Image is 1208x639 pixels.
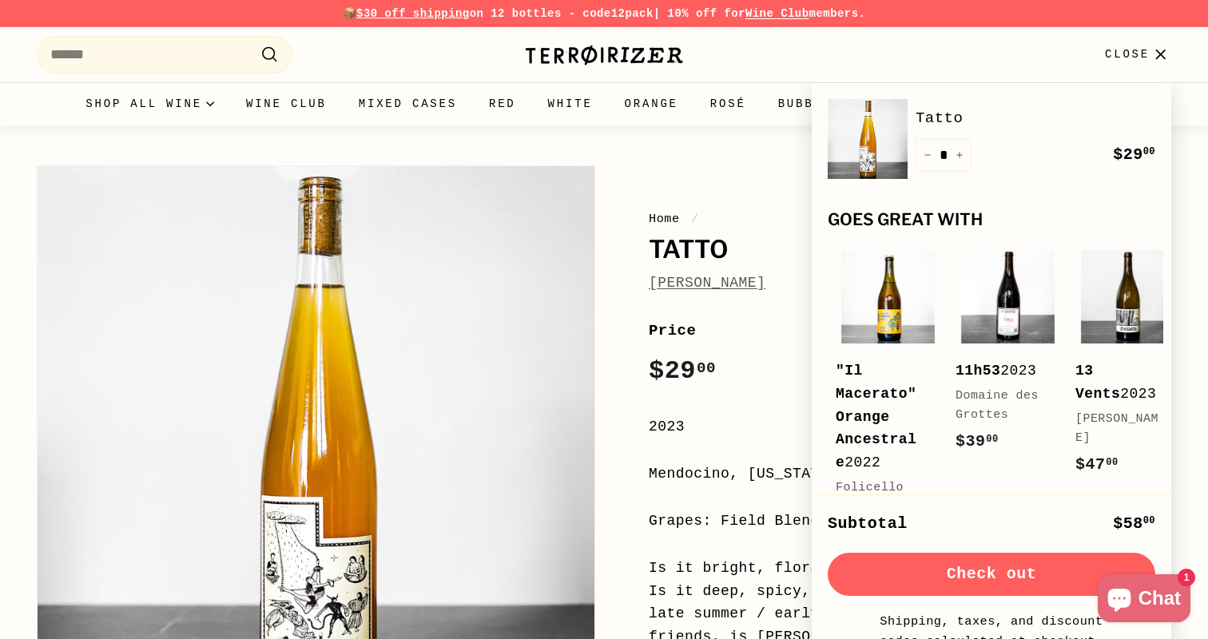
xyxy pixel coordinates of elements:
[956,363,1000,379] b: 11h53
[473,82,532,125] a: Red
[609,82,694,125] a: Orange
[649,510,1171,533] div: Grapes: Field Blend
[762,82,856,125] a: Bubbles
[649,236,1171,264] h1: Tatto
[649,319,1171,343] label: Price
[1075,359,1163,406] div: 2023
[956,387,1043,425] div: Domaine des Grottes
[694,82,762,125] a: Rosé
[828,211,1155,229] div: Goes great with
[697,359,716,377] sup: 00
[230,82,343,125] a: Wine Club
[1075,245,1179,494] a: 13 Vents2023[PERSON_NAME]
[956,245,1059,470] a: 11h532023Domaine des Grottes
[611,7,654,20] strong: 12pack
[649,212,680,226] a: Home
[828,553,1155,596] button: Check out
[1113,145,1155,164] span: $29
[1075,455,1119,474] span: $47
[1143,146,1155,157] sup: 00
[1143,515,1155,526] sup: 00
[532,82,609,125] a: White
[948,139,972,172] button: Increase item quantity by one
[649,275,765,291] a: [PERSON_NAME]
[836,245,940,543] a: "Il Macerato" Orange Ancestrale2022Folicello
[836,363,916,470] b: "Il Macerato" Orange Ancestrale
[956,359,1043,383] div: 2023
[5,82,1203,125] div: Primary
[649,356,716,386] span: $29
[70,82,230,125] summary: Shop all wine
[356,7,470,20] span: $30 off shipping
[1093,574,1195,626] inbox-online-store-chat: Shopify online store chat
[649,462,1171,486] div: Mendocino, [US_STATE], [GEOGRAPHIC_DATA]
[986,434,998,445] sup: 00
[1113,511,1155,537] div: $58
[649,209,1171,228] nav: breadcrumbs
[956,432,999,450] span: $39
[1095,31,1181,78] button: Close
[836,359,924,474] div: 2022
[1075,363,1120,402] b: 13 Vents
[916,139,940,172] button: Reduce item quantity by one
[828,511,908,537] div: Subtotal
[649,415,1171,439] div: 2023
[1106,457,1118,468] sup: 00
[836,478,924,498] div: Folicello
[1105,46,1150,63] span: Close
[343,82,473,125] a: Mixed Cases
[1075,410,1163,448] div: [PERSON_NAME]
[687,212,703,226] span: /
[828,99,908,179] img: Tatto
[916,106,1155,130] a: Tatto
[745,7,809,20] a: Wine Club
[37,5,1171,22] p: 📦 on 12 bottles - code | 10% off for members.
